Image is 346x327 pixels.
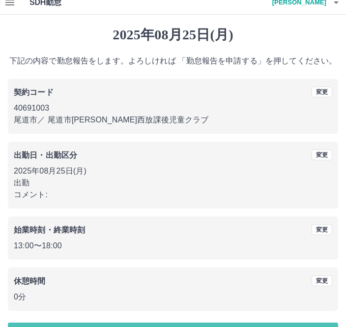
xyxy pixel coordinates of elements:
[14,226,85,234] b: 始業時刻・終業時刻
[312,275,332,286] button: 変更
[14,151,77,159] b: 出勤日・出勤区分
[312,224,332,235] button: 変更
[14,177,332,189] p: 出勤
[14,291,332,303] p: 0分
[14,114,332,126] p: 尾道市 ／ 尾道市[PERSON_NAME]西放課後児童クラブ
[312,87,332,97] button: 変更
[8,55,338,67] p: 下記の内容で勤怠報告をします。よろしければ 「勤怠報告を申請する」を押してください。
[14,277,46,285] b: 休憩時間
[14,240,332,252] p: 13:00 〜 18:00
[14,165,332,177] p: 2025年08月25日(月)
[14,102,332,114] p: 40691003
[14,88,54,96] b: 契約コード
[8,27,338,43] h1: 2025年08月25日(月)
[14,189,332,201] p: コメント:
[312,149,332,160] button: 変更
